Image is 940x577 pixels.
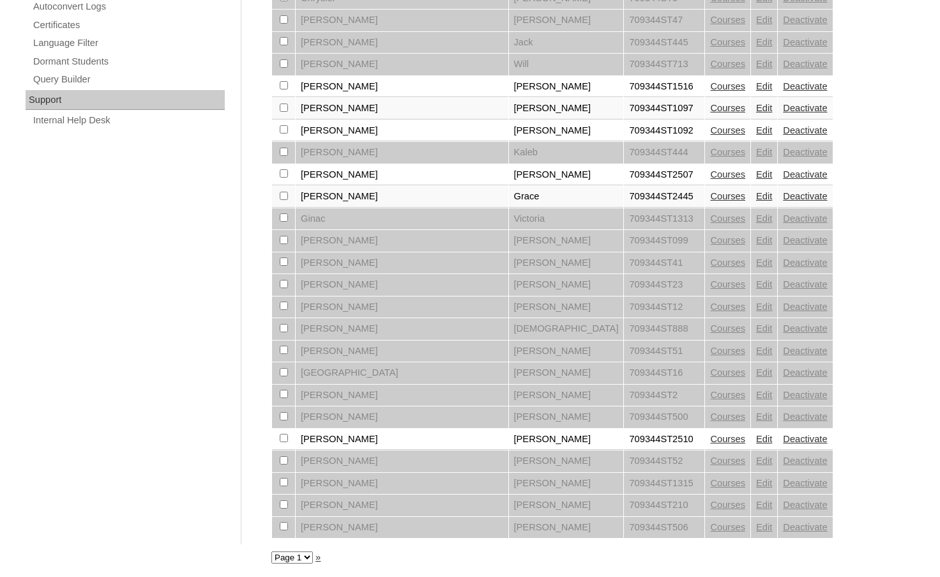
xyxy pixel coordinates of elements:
[624,120,704,142] td: 709344ST1092
[509,230,624,252] td: [PERSON_NAME]
[509,120,624,142] td: [PERSON_NAME]
[509,252,624,274] td: [PERSON_NAME]
[756,456,772,466] a: Edit
[756,500,772,510] a: Edit
[509,142,624,164] td: Kaleb
[509,385,624,406] td: [PERSON_NAME]
[710,323,745,334] a: Courses
[624,230,704,252] td: 709344ST099
[756,390,772,400] a: Edit
[783,258,827,268] a: Deactivate
[756,478,772,488] a: Edit
[783,522,827,532] a: Deactivate
[296,362,508,384] td: [GEOGRAPHIC_DATA]
[296,164,508,186] td: [PERSON_NAME]
[783,59,827,69] a: Deactivate
[296,208,508,230] td: Ginac
[783,235,827,245] a: Deactivate
[32,54,225,70] a: Dormant Students
[710,15,745,25] a: Courses
[624,318,704,340] td: 709344ST888
[624,429,704,450] td: 709344ST2510
[624,142,704,164] td: 709344ST444
[509,341,624,362] td: [PERSON_NAME]
[624,274,704,296] td: 709344ST23
[783,456,827,466] a: Deactivate
[296,230,508,252] td: [PERSON_NAME]
[710,103,745,113] a: Courses
[783,346,827,356] a: Deactivate
[756,367,772,378] a: Edit
[296,341,508,362] td: [PERSON_NAME]
[32,72,225,88] a: Query Builder
[624,54,704,75] td: 709344ST713
[509,274,624,296] td: [PERSON_NAME]
[315,552,321,562] a: »
[710,81,745,91] a: Courses
[296,473,508,495] td: [PERSON_NAME]
[624,296,704,318] td: 709344ST12
[710,258,745,268] a: Courses
[296,98,508,119] td: [PERSON_NAME]
[296,495,508,516] td: [PERSON_NAME]
[756,235,772,245] a: Edit
[783,103,827,113] a: Deactivate
[296,54,508,75] td: [PERSON_NAME]
[624,32,704,54] td: 709344ST445
[710,147,745,157] a: Courses
[783,191,827,201] a: Deactivate
[509,10,624,31] td: [PERSON_NAME]
[624,517,704,539] td: 709344ST506
[296,76,508,98] td: [PERSON_NAME]
[296,406,508,428] td: [PERSON_NAME]
[783,37,827,47] a: Deactivate
[783,279,827,289] a: Deactivate
[509,32,624,54] td: Jack
[756,323,772,334] a: Edit
[296,450,508,472] td: [PERSON_NAME]
[624,164,704,186] td: 709344ST2507
[710,367,745,378] a: Courses
[624,385,704,406] td: 709344ST2
[509,473,624,495] td: [PERSON_NAME]
[783,412,827,422] a: Deactivate
[296,252,508,274] td: [PERSON_NAME]
[756,37,772,47] a: Edit
[296,142,508,164] td: [PERSON_NAME]
[710,235,745,245] a: Courses
[624,450,704,472] td: 709344ST52
[509,318,624,340] td: [DEMOGRAPHIC_DATA]
[509,406,624,428] td: [PERSON_NAME]
[756,191,772,201] a: Edit
[509,76,624,98] td: [PERSON_NAME]
[296,318,508,340] td: [PERSON_NAME]
[783,147,827,157] a: Deactivate
[756,169,772,180] a: Edit
[783,213,827,224] a: Deactivate
[710,434,745,444] a: Courses
[710,478,745,488] a: Courses
[756,412,772,422] a: Edit
[756,279,772,289] a: Edit
[32,112,225,128] a: Internal Help Desk
[783,302,827,312] a: Deactivate
[624,186,704,208] td: 709344ST2445
[756,302,772,312] a: Edit
[509,495,624,516] td: [PERSON_NAME]
[710,191,745,201] a: Courses
[296,517,508,539] td: [PERSON_NAME]
[26,90,225,111] div: Support
[624,98,704,119] td: 709344ST1097
[783,81,827,91] a: Deactivate
[509,362,624,384] td: [PERSON_NAME]
[296,10,508,31] td: [PERSON_NAME]
[783,478,827,488] a: Deactivate
[710,412,745,422] a: Courses
[710,279,745,289] a: Courses
[756,434,772,444] a: Edit
[624,208,704,230] td: 709344ST1313
[509,164,624,186] td: [PERSON_NAME]
[783,15,827,25] a: Deactivate
[624,473,704,495] td: 709344ST1315
[710,59,745,69] a: Courses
